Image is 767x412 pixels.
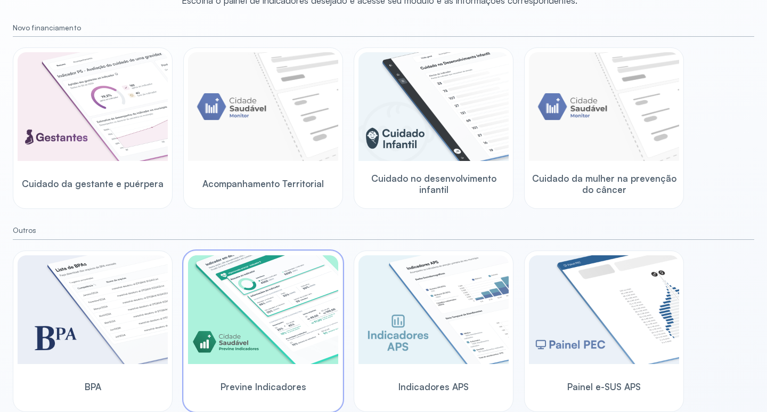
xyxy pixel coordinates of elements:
[188,52,338,161] img: placeholder-module-ilustration.png
[529,255,679,364] img: pec-panel.png
[529,52,679,161] img: placeholder-module-ilustration.png
[18,255,168,364] img: bpa.png
[188,255,338,364] img: previne-brasil.png
[398,381,469,392] span: Indicadores APS
[567,381,641,392] span: Painel e-SUS APS
[529,173,679,196] span: Cuidado da mulher na prevenção do câncer
[358,52,509,161] img: child-development.png
[85,381,101,392] span: BPA
[13,23,754,33] small: Novo financiamento
[221,381,306,392] span: Previne Indicadores
[22,178,164,189] span: Cuidado da gestante e puérpera
[13,226,754,235] small: Outros
[18,52,168,161] img: pregnants.png
[358,255,509,364] img: aps-indicators.png
[202,178,324,189] span: Acompanhamento Territorial
[358,173,509,196] span: Cuidado no desenvolvimento infantil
